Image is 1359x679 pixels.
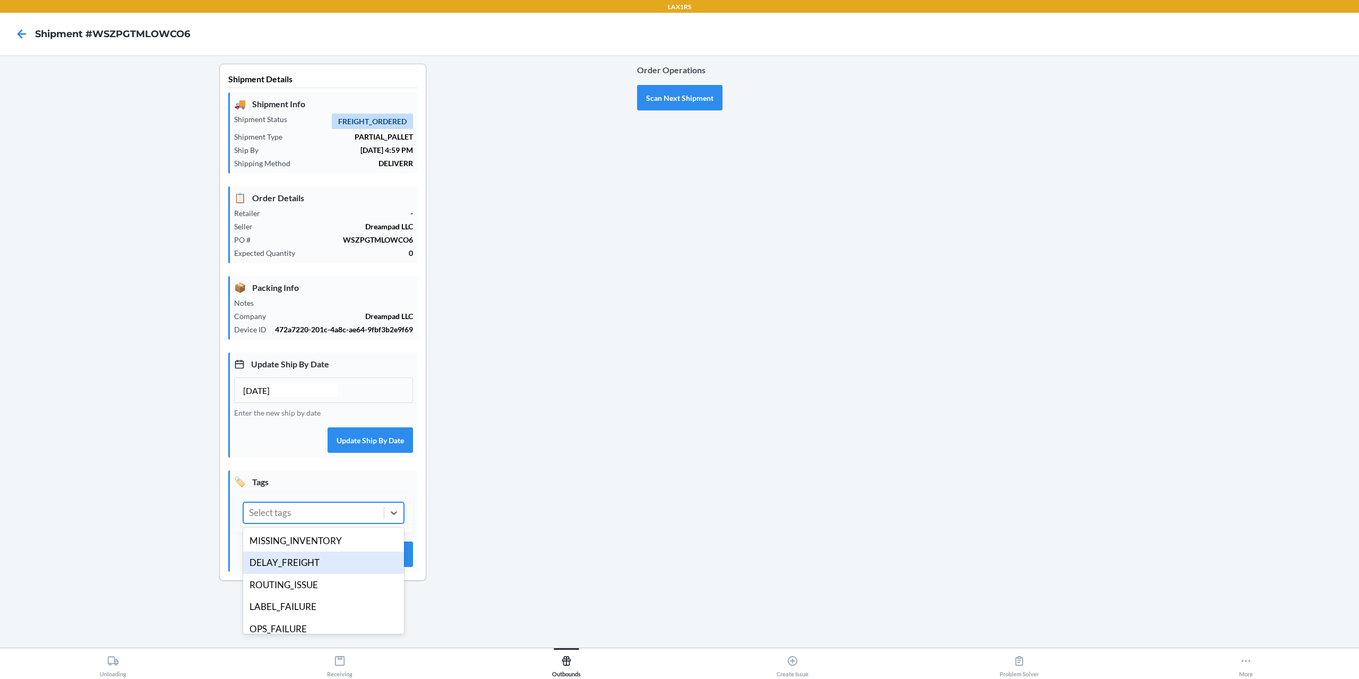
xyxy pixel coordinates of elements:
p: Shipment Info [234,97,413,111]
button: Outbounds [453,648,679,677]
span: 📦 [234,280,246,295]
p: PARTIAL_PALLET [291,131,413,142]
div: LABEL_FAILURE [243,596,404,618]
p: - [269,208,413,219]
p: Retailer [234,208,269,219]
input: MM/DD/YYYY [243,384,338,397]
p: Order Operations [637,64,722,76]
div: Create Issue [777,651,808,677]
button: Update Ship By Date [328,427,413,453]
span: 🚚 [234,97,246,111]
button: Scan Next Shipment [637,85,722,110]
p: Shipment Details [228,73,417,88]
p: 0 [304,247,413,259]
p: Notes [234,297,262,308]
p: 472a7220-201c-4a8c-ae64-9fbf3b2e9f69 [275,324,413,335]
p: Tags [234,475,413,489]
button: Create Issue [679,648,906,677]
div: Problem Solver [1000,651,1039,677]
span: 📋 [234,191,246,205]
p: Dreampad LLC [274,311,413,322]
button: Problem Solver [906,648,1133,677]
p: Enter the new ship by date [234,407,413,418]
div: OPS_FAILURE [243,618,404,640]
div: Unloading [100,651,126,677]
div: Select tags [249,506,291,520]
p: Seller [234,221,261,232]
div: DELAY_FREIGHT [243,552,404,574]
span: FREIGHT_ORDERED [332,114,413,129]
p: Ship By [234,144,267,156]
span: 🏷️ [234,475,246,489]
div: Receiving [327,651,352,677]
p: PO # [234,234,259,245]
p: Shipment Type [234,131,291,142]
div: More [1239,651,1253,677]
p: Shipment Status [234,114,296,125]
p: WSZPGTMLOWCO6 [259,234,413,245]
div: ROUTING_ISSUE [243,574,404,596]
p: [DATE] 4:59 PM [267,144,413,156]
button: Receiving [227,648,453,677]
p: Company [234,311,274,322]
p: Expected Quantity [234,247,304,259]
p: DELIVERR [299,158,413,169]
p: Shipping Method [234,158,299,169]
h4: Shipment #WSZPGTMLOWCO6 [35,27,190,41]
button: More [1132,648,1359,677]
p: Device ID [234,324,275,335]
p: LAX1RS [668,2,691,12]
p: Dreampad LLC [261,221,413,232]
div: MISSING_INVENTORY [243,530,404,552]
p: Update Ship By Date [234,357,413,371]
div: Outbounds [552,651,581,677]
p: Order Details [234,191,413,205]
p: Packing Info [234,280,413,295]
